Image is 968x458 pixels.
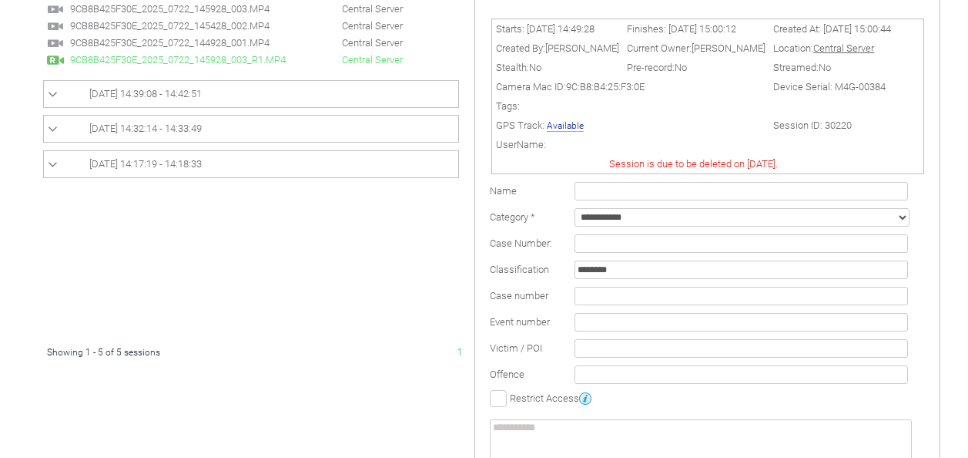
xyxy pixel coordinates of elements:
[773,81,832,93] span: Device Serial:
[496,120,544,131] span: GPS Track:
[773,120,822,131] span: Session ID:
[496,139,546,150] span: UserName:
[47,35,64,52] img: video24.svg
[457,347,463,358] span: 1
[47,1,64,18] img: video24.svg
[492,58,623,77] td: Stealth:
[492,39,623,58] td: Created By:
[675,62,687,73] span: No
[89,123,202,134] span: [DATE] 14:32:14 - 14:33:49
[48,155,454,173] a: [DATE] 14:17:19 - 14:18:33
[486,388,936,408] td: Restrict Access
[769,58,895,77] td: Streamed:
[692,42,765,54] span: [PERSON_NAME]
[66,20,301,32] span: 9CB8B425F30E_2025_0722_145428_002.MP4
[496,23,524,35] span: Starts:
[566,81,645,93] span: 9C:B8:B4:25:F3:0E
[825,120,852,131] span: 30220
[66,37,301,49] span: 9CB8B425F30E_2025_0722_144928_001.MP4
[490,342,542,354] span: Victim / POI
[835,81,886,93] span: M4G-00384
[490,316,550,328] span: Event number
[47,36,410,48] a: 9CB8B425F30E_2025_0722_144928_001.MP4 Central Server
[303,54,410,66] span: Central Server
[47,18,64,35] img: video24.svg
[47,2,410,14] a: 9CB8B425F30E_2025_0722_145928_003.MP4 Central Server
[823,23,891,35] span: [DATE] 15:00:44
[769,39,895,58] td: Location:
[47,347,160,358] span: Showing 1 - 5 of 5 sessions
[303,20,410,32] span: Central Server
[47,52,64,69] img: R_Complete.svg
[303,3,410,15] span: Central Server
[547,120,584,132] a: Available
[66,3,301,15] span: 9CB8B425F30E_2025_0722_145928_003.MP4
[623,39,769,58] td: Current Owner:
[47,19,410,31] a: 9CB8B425F30E_2025_0722_145428_002.MP4 Central Server
[490,185,517,197] label: Name
[490,264,549,275] span: Classification
[89,158,202,170] span: [DATE] 14:17:19 - 14:18:33
[490,290,548,301] span: Case number
[66,54,301,66] span: 9CB8B425F30E_2025_0722_145928_003_R1.MP4
[623,58,769,77] td: Pre-record:
[48,85,454,103] a: [DATE] 14:39:08 - 14:42:51
[609,158,778,170] span: Session is due to be deleted on [DATE].
[490,237,552,249] span: Case Number:
[527,23,595,35] span: [DATE] 14:49:28
[819,62,831,73] span: No
[813,42,874,54] span: Central Server
[545,42,619,54] span: [PERSON_NAME]
[490,369,524,380] span: Offence
[773,23,821,35] span: Created At:
[303,37,410,49] span: Central Server
[48,120,454,138] a: [DATE] 14:32:14 - 14:33:49
[490,211,535,223] label: Category *
[492,77,769,96] td: Camera Mac ID:
[89,88,202,99] span: [DATE] 14:39:08 - 14:42:51
[496,100,520,112] span: Tags:
[668,23,736,35] span: [DATE] 15:00:12
[627,23,666,35] span: Finishes:
[529,62,541,73] span: No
